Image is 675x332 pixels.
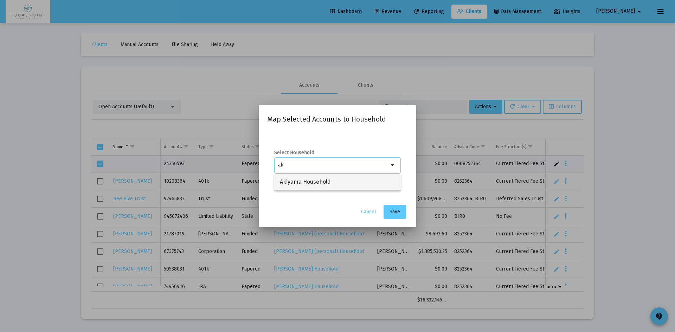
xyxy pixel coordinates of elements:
h2: Map Selected Accounts to Household [267,113,408,125]
button: Cancel [355,205,382,219]
button: Save [384,205,406,219]
input: Search or select a household [278,162,389,168]
mat-icon: arrow_drop_down [389,161,397,169]
span: Akiyama Household [280,174,395,190]
label: Select Household [274,149,401,156]
span: Cancel [361,209,376,215]
span: Save [390,209,400,215]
